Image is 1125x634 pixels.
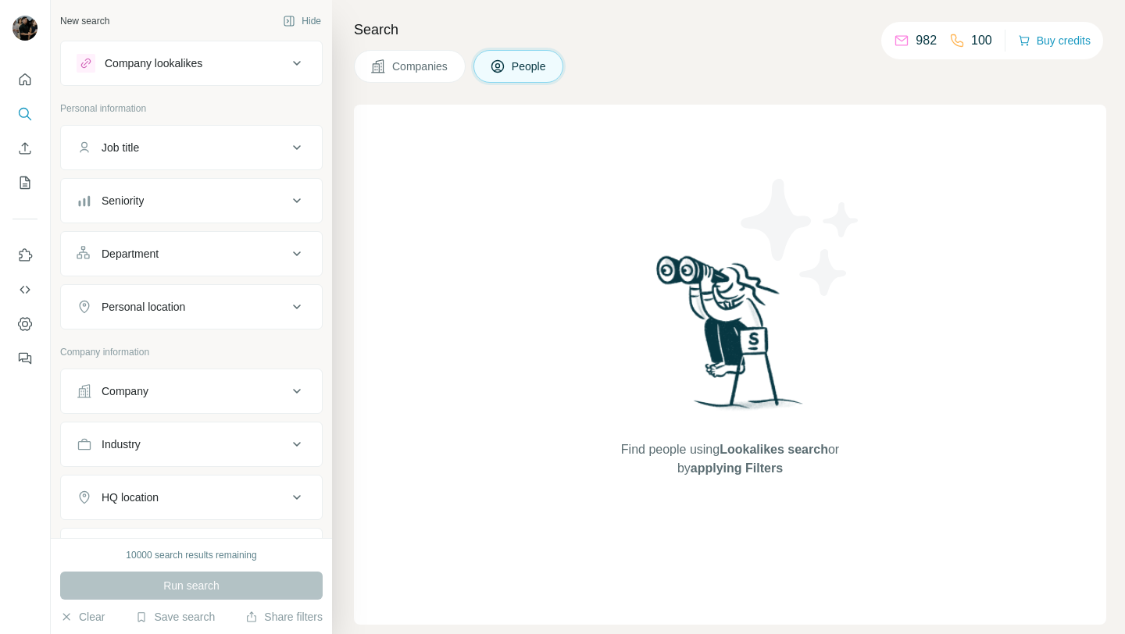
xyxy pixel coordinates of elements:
button: Use Surfe on LinkedIn [12,241,37,269]
div: Seniority [102,193,144,208]
div: HQ location [102,490,159,505]
button: Industry [61,426,322,463]
button: Enrich CSV [12,134,37,162]
img: Surfe Illustration - Stars [730,167,871,308]
button: Job title [61,129,322,166]
span: Lookalikes search [720,443,828,456]
button: Seniority [61,182,322,219]
button: HQ location [61,479,322,516]
button: Department [61,235,322,272]
div: Company [102,383,148,399]
p: Company information [60,345,323,359]
div: Department [102,246,159,262]
h4: Search [354,19,1106,41]
img: Surfe Illustration - Woman searching with binoculars [649,251,812,426]
button: Dashboard [12,310,37,338]
div: Personal location [102,299,185,315]
span: Find people using or by [605,440,855,478]
button: Clear [60,609,105,625]
button: Use Surfe API [12,276,37,304]
button: Company lookalikes [61,45,322,82]
button: Buy credits [1018,30,1091,52]
button: Hide [272,9,332,33]
span: applying Filters [691,461,783,475]
img: Avatar [12,16,37,41]
span: Companies [392,59,449,74]
p: Personal information [60,102,323,116]
div: Job title [102,140,139,155]
button: Quick start [12,66,37,94]
span: People [512,59,548,74]
p: 100 [971,31,992,50]
button: Save search [135,609,215,625]
button: Search [12,100,37,128]
div: 10000 search results remaining [126,548,256,562]
div: Industry [102,436,141,452]
div: Company lookalikes [105,55,202,71]
button: Share filters [245,609,323,625]
div: New search [60,14,109,28]
button: My lists [12,169,37,197]
p: 982 [916,31,937,50]
button: Personal location [61,288,322,326]
button: Company [61,372,322,410]
button: Feedback [12,344,37,372]
button: Annual revenue ($) [61,532,322,569]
